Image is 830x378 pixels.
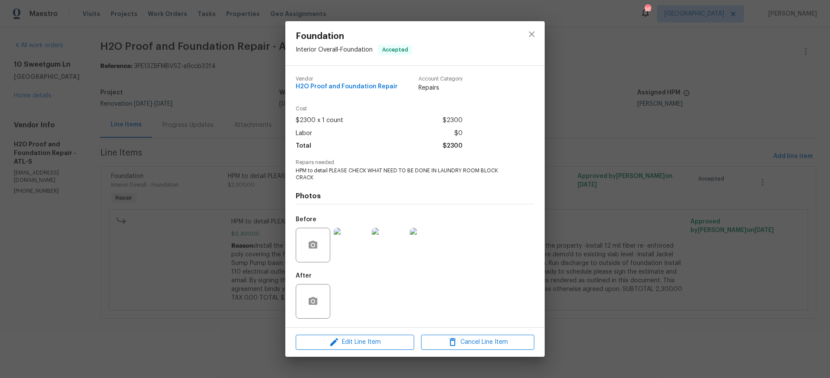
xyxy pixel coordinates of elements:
[443,140,463,152] span: $2300
[296,140,311,152] span: Total
[296,127,312,140] span: Labor
[296,106,463,112] span: Cost
[424,337,532,348] span: Cancel Line Item
[421,335,534,350] button: Cancel Line Item
[454,127,463,140] span: $0
[296,114,343,127] span: $2300 x 1 count
[296,84,398,90] span: H2O Proof and Foundation Repair
[296,76,398,82] span: Vendor
[443,114,463,127] span: $2300
[296,192,534,200] h4: Photos
[296,335,414,350] button: Edit Line Item
[296,47,373,53] span: Interior Overall - Foundation
[296,160,534,165] span: Repairs needed
[298,337,412,348] span: Edit Line Item
[521,24,542,45] button: close
[645,5,651,14] div: 95
[296,167,511,182] span: HPM to detail PLEASE CHECK WHAT NEED TO BE DONE IN LAUNDRY ROOM BLOCK CRACK
[296,32,412,41] span: Foundation
[296,273,312,279] h5: After
[418,84,463,92] span: Repairs
[379,45,412,54] span: Accepted
[296,216,316,223] h5: Before
[418,76,463,82] span: Account Category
